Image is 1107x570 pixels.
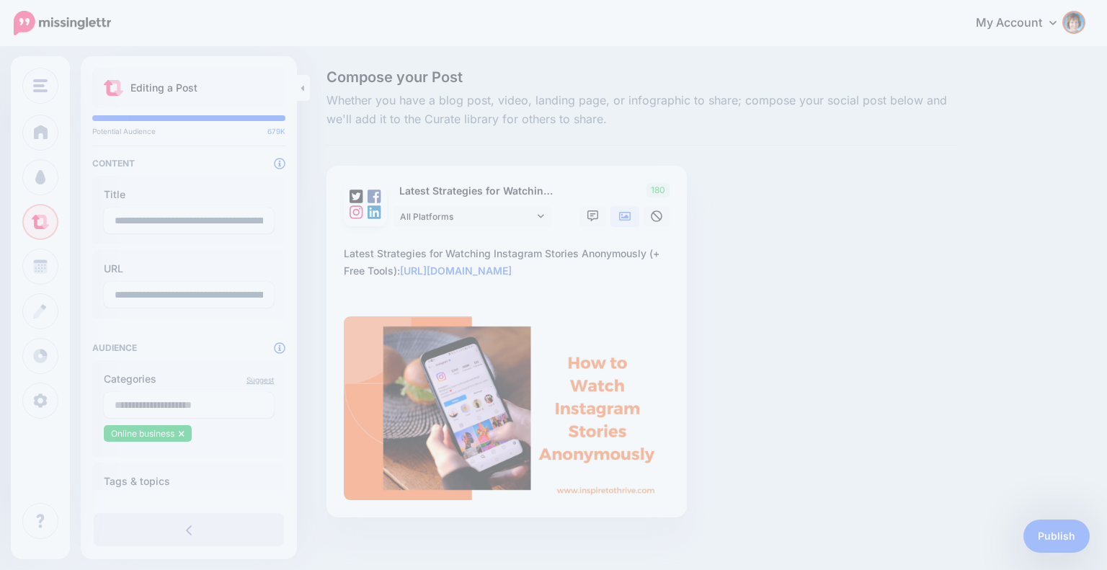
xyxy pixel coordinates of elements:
[33,79,48,92] img: menu.png
[111,428,174,439] span: Online business
[400,209,534,224] span: All Platforms
[104,260,274,277] label: URL
[326,92,956,129] span: Whether you have a blog post, video, landing page, or infographic to share; compose your social p...
[344,245,675,280] div: Latest Strategies for Watching Instagram Stories Anonymously (+ Free Tools):
[104,370,274,388] label: Categories
[104,186,274,203] label: Title
[961,6,1085,41] a: My Account
[344,316,670,499] img: 6184b962ac197ba166a9c24c1b05706f.jpg
[130,79,197,97] p: Editing a Post
[14,11,111,35] img: Missinglettr
[246,375,274,384] a: Suggest
[267,127,285,135] span: 679K
[104,80,123,96] img: curate.png
[104,473,274,490] label: Tags & topics
[646,183,670,197] span: 180
[92,342,285,353] h4: Audience
[393,206,551,227] a: All Platforms
[1023,520,1090,553] a: Publish
[393,183,553,200] p: Latest Strategies for Watching Instagram Stories Anonymously (+ Free Tools)
[92,158,285,169] h4: Content
[326,70,956,84] span: Compose your Post
[92,127,285,135] p: Potential Audience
